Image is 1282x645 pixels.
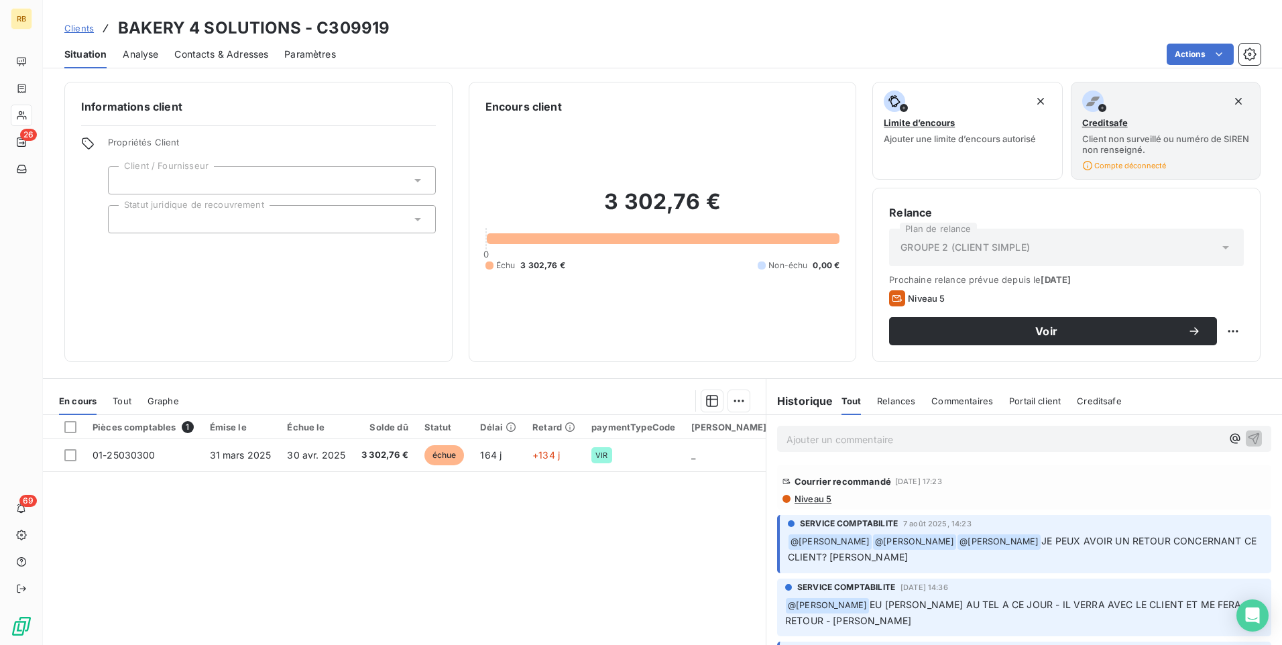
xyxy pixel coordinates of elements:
span: GROUPE 2 (CLIENT SIMPLE) [900,241,1030,254]
button: CreditsafeClient non surveillé ou numéro de SIREN non renseigné.Compte déconnecté [1071,82,1261,180]
span: [DATE] 17:23 [895,477,942,485]
h6: Historique [766,393,833,409]
span: EU [PERSON_NAME] AU TEL A CE JOUR - IL VERRA AVEC LE CLIENT ET ME FERA UN RETOUR - [PERSON_NAME] [785,599,1261,626]
span: Analyse [123,48,158,61]
h2: 3 302,76 € [485,188,840,229]
span: Situation [64,48,107,61]
span: Tout [113,396,131,406]
span: Niveau 5 [793,493,831,504]
span: Courrier recommandé [795,476,891,487]
span: Non-échu [768,259,807,272]
span: Contacts & Adresses [174,48,268,61]
span: JE PEUX AVOIR UN RETOUR CONCERNANT CE CLIENT? [PERSON_NAME] [788,535,1259,563]
span: Creditsafe [1077,396,1122,406]
span: 164 j [480,449,502,461]
input: Ajouter une valeur [119,174,130,186]
button: Voir [889,317,1217,345]
span: Client non surveillé ou numéro de SIREN non renseigné. [1082,133,1249,155]
div: [PERSON_NAME] [691,422,766,432]
span: Prochaine relance prévue depuis le [889,274,1244,285]
span: 31 mars 2025 [210,449,272,461]
div: Émise le [210,422,272,432]
span: En cours [59,396,97,406]
a: Clients [64,21,94,35]
h3: BAKERY 4 SOLUTIONS - C309919 [118,16,390,40]
span: @ [PERSON_NAME] [873,534,956,550]
button: Actions [1167,44,1234,65]
span: Ajouter une limite d’encours autorisé [884,133,1036,144]
span: [DATE] 14:36 [900,583,948,591]
div: Statut [424,422,465,432]
span: @ [PERSON_NAME] [789,534,872,550]
span: 0,00 € [813,259,839,272]
span: Échu [496,259,516,272]
span: 1 [182,421,194,433]
span: 7 août 2025, 14:23 [903,520,972,528]
span: _ [691,449,695,461]
span: Limite d’encours [884,117,955,128]
span: Creditsafe [1082,117,1128,128]
span: SERVICE COMPTABILITE [797,581,895,593]
span: 26 [20,129,37,141]
button: Limite d’encoursAjouter une limite d’encours autorisé [872,82,1062,180]
span: Graphe [148,396,179,406]
span: Niveau 5 [908,293,945,304]
span: 69 [19,495,37,507]
span: 0 [483,249,489,259]
span: Compte déconnecté [1082,160,1166,171]
span: @ [PERSON_NAME] [786,598,869,613]
span: Paramètres [284,48,336,61]
span: SERVICE COMPTABILITE [800,518,898,530]
span: Relances [877,396,915,406]
div: Échue le [287,422,345,432]
span: Propriétés Client [108,137,436,156]
div: Open Intercom Messenger [1236,599,1269,632]
span: @ [PERSON_NAME] [957,534,1041,550]
span: Tout [841,396,862,406]
span: Voir [905,326,1187,337]
img: Logo LeanPay [11,615,32,637]
h6: Encours client [485,99,562,115]
span: Portail client [1009,396,1061,406]
span: Commentaires [931,396,993,406]
div: Pièces comptables [93,421,194,433]
span: 30 avr. 2025 [287,449,345,461]
h6: Relance [889,204,1244,221]
div: paymentTypeCode [591,422,675,432]
span: 01-25030300 [93,449,156,461]
span: échue [424,445,465,465]
span: [DATE] [1041,274,1071,285]
span: VIR [595,451,607,459]
div: Solde dû [361,422,408,432]
div: RB [11,8,32,30]
div: Délai [480,422,516,432]
span: +134 j [532,449,560,461]
h6: Informations client [81,99,436,115]
span: Clients [64,23,94,34]
input: Ajouter une valeur [119,213,130,225]
span: 3 302,76 € [520,259,565,272]
span: 3 302,76 € [361,449,408,462]
div: Retard [532,422,575,432]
